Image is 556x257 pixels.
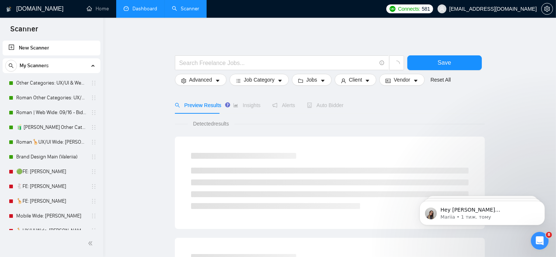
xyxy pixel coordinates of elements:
[272,103,277,108] span: notification
[32,21,127,137] span: Hey [PERSON_NAME][EMAIL_ADDRESS][DOMAIN_NAME], Looks like your Upwork agency [PERSON_NAME] Design...
[8,41,94,55] a: New Scanner
[438,58,451,67] span: Save
[91,184,97,189] span: holder
[439,6,445,11] span: user
[16,90,86,105] a: Roman Other Categories: UX/UI & Web design copy [PERSON_NAME]
[365,78,370,83] span: caret-down
[16,135,86,150] a: Roman🦒UX/UI Wide: [PERSON_NAME] 03/07 quest 22/09
[224,102,231,108] div: Tooltip anchor
[91,124,97,130] span: holder
[233,102,260,108] span: Insights
[541,6,553,12] a: setting
[5,60,17,72] button: search
[380,61,384,65] span: info-circle
[16,150,86,164] a: Brand Design Main (Valeriia)
[393,61,400,67] span: loading
[413,78,418,83] span: caret-down
[531,232,549,250] iframe: Intercom live chat
[422,5,430,13] span: 581
[244,76,274,84] span: Job Category
[175,74,227,86] button: settingAdvancedcaret-down
[4,24,44,39] span: Scanner
[91,213,97,219] span: holder
[179,58,376,68] input: Search Freelance Jobs...
[215,78,220,83] span: caret-down
[91,228,97,234] span: holder
[542,6,553,12] span: setting
[541,3,553,15] button: setting
[341,78,346,83] span: user
[91,80,97,86] span: holder
[16,179,86,194] a: 🐇FE: [PERSON_NAME]
[91,139,97,145] span: holder
[386,78,391,83] span: idcard
[546,232,552,238] span: 8
[16,164,86,179] a: 🟢FE: [PERSON_NAME]
[307,102,343,108] span: Auto Bidder
[6,63,17,68] span: search
[16,105,86,120] a: Roman | Web Wide: 09/16 - Bid in Range
[189,76,212,84] span: Advanced
[16,76,86,90] a: Other Categories: UX/UI & Web design [PERSON_NAME]
[91,198,97,204] span: holder
[32,28,127,35] p: Message from Mariia, sent 1 тиж. тому
[390,6,396,12] img: upwork-logo.png
[124,6,157,12] a: dashboardDashboard
[394,76,410,84] span: Vendor
[292,74,332,86] button: folderJobscaret-down
[20,58,49,73] span: My Scanners
[91,95,97,101] span: holder
[379,74,424,86] button: idcardVendorcaret-down
[272,102,295,108] span: Alerts
[188,120,234,128] span: Detected results
[16,223,86,238] a: 🦒UX/UI Wide: [PERSON_NAME] 03/07 old
[181,78,186,83] span: setting
[175,102,221,108] span: Preview Results
[88,240,95,247] span: double-left
[16,209,86,223] a: Mobile Wide: [PERSON_NAME]
[277,78,283,83] span: caret-down
[335,74,377,86] button: userClientcaret-down
[306,76,317,84] span: Jobs
[236,78,241,83] span: bars
[320,78,325,83] span: caret-down
[91,154,97,160] span: holder
[407,55,482,70] button: Save
[87,6,109,12] a: homeHome
[172,6,199,12] a: searchScanner
[298,78,303,83] span: folder
[408,185,556,237] iframe: Intercom notifications повідомлення
[3,41,100,55] li: New Scanner
[233,103,238,108] span: area-chart
[307,103,312,108] span: robot
[229,74,289,86] button: barsJob Categorycaret-down
[349,76,362,84] span: Client
[431,76,451,84] a: Reset All
[91,110,97,116] span: holder
[91,169,97,175] span: holder
[16,120,86,135] a: 🧃 [PERSON_NAME] Other Categories 09.12: UX/UI & Web design
[398,5,420,13] span: Connects:
[175,103,180,108] span: search
[6,3,11,15] img: logo
[16,194,86,209] a: 🦒FE: [PERSON_NAME]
